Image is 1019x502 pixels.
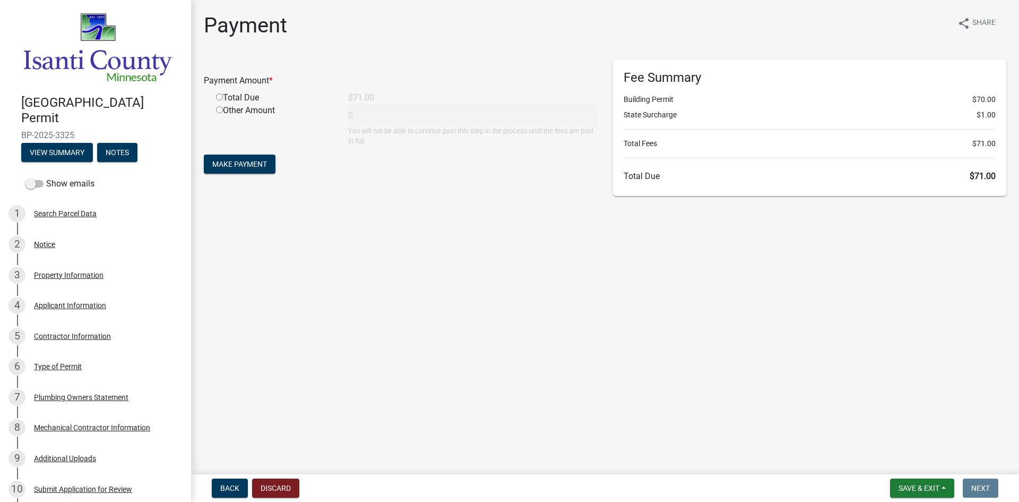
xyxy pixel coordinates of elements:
img: Isanti County, Minnesota [21,11,174,84]
div: 1 [8,205,25,222]
div: Other Amount [208,104,340,146]
span: Save & Exit [899,484,939,492]
div: Property Information [34,271,103,279]
div: 2 [8,236,25,253]
div: 3 [8,267,25,284]
span: Share [972,17,996,30]
button: Back [212,479,248,498]
div: Submit Application for Review [34,486,132,493]
div: Payment Amount [196,74,605,87]
div: 4 [8,297,25,314]
span: $71.00 [970,171,996,181]
div: 9 [8,450,25,467]
button: Next [963,479,998,498]
button: Notes [97,143,137,162]
div: 10 [8,481,25,498]
div: 7 [8,389,25,406]
span: Make Payment [212,160,267,168]
span: $70.00 [972,94,996,105]
div: 5 [8,328,25,345]
div: 8 [8,419,25,436]
i: share [957,17,970,30]
li: State Surcharge [624,109,996,121]
span: Next [971,484,990,492]
button: Make Payment [204,155,275,174]
div: Plumbing Owners Statement [34,394,128,401]
h4: [GEOGRAPHIC_DATA] Permit [21,95,183,126]
button: shareShare [949,13,1004,33]
div: 6 [8,358,25,375]
button: Save & Exit [890,479,954,498]
div: Mechanical Contractor Information [34,424,150,431]
h6: Fee Summary [624,70,996,86]
div: Total Due [208,91,340,104]
div: Type of Permit [34,363,82,370]
li: Total Fees [624,138,996,149]
button: Discard [252,479,299,498]
div: Applicant Information [34,302,106,309]
span: $1.00 [977,109,996,121]
wm-modal-confirm: Notes [97,149,137,157]
span: Back [220,484,239,492]
wm-modal-confirm: Summary [21,149,93,157]
button: View Summary [21,143,93,162]
label: Show emails [25,177,94,190]
h6: Total Due [624,171,996,181]
div: Contractor Information [34,333,111,340]
h1: Payment [204,13,287,38]
span: $71.00 [972,138,996,149]
div: Search Parcel Data [34,210,97,217]
span: BP-2025-3325 [21,130,170,140]
div: Additional Uploads [34,455,96,462]
li: Building Permit [624,94,996,105]
div: Notice [34,241,55,248]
